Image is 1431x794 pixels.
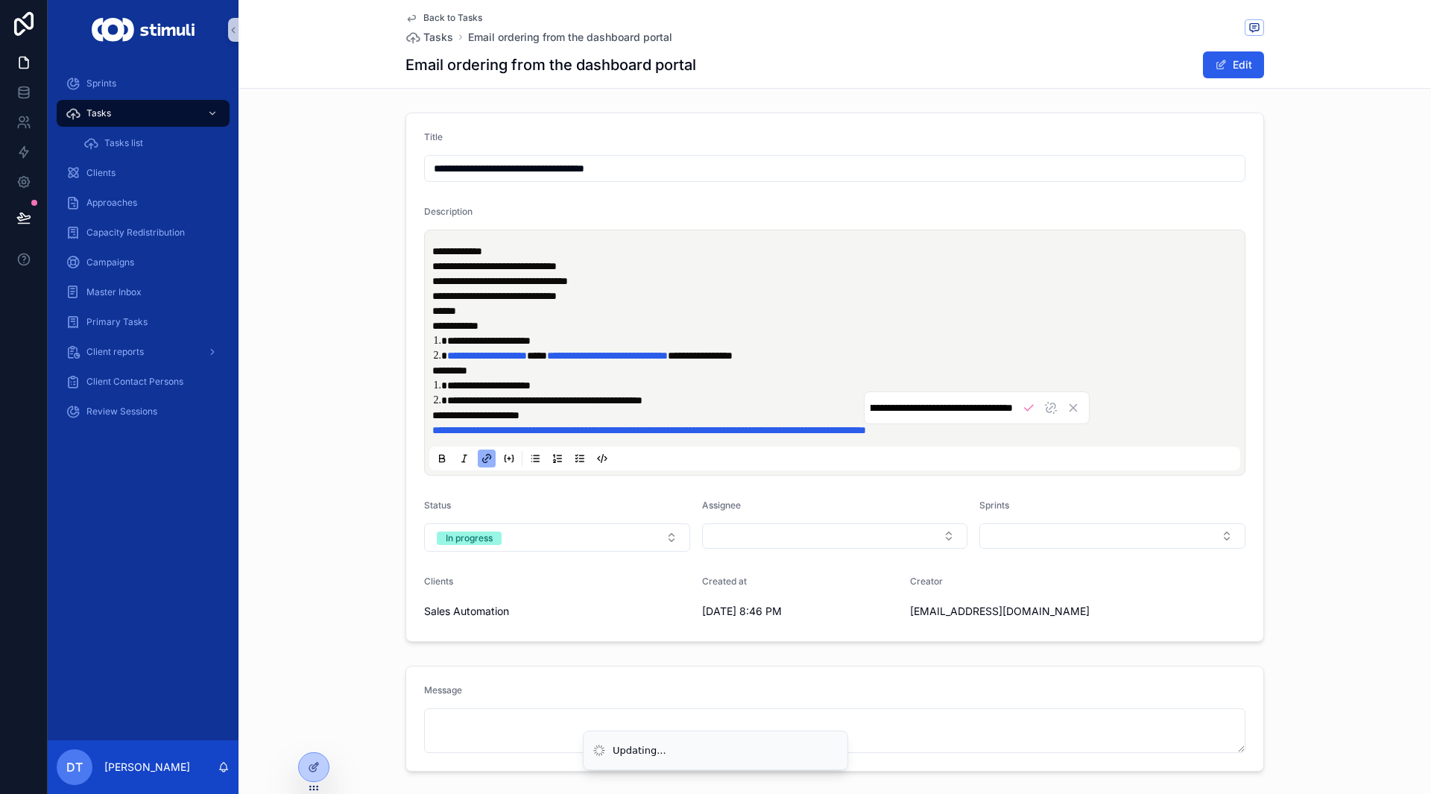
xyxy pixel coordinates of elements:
[57,338,230,365] a: Client reports
[702,523,968,549] button: Select Button
[86,78,116,89] span: Sprints
[57,279,230,306] a: Master Inbox
[57,219,230,246] a: Capacity Redistribution
[405,30,453,45] a: Tasks
[468,30,672,45] a: Email ordering from the dashboard portal
[75,130,230,157] a: Tasks list
[979,523,1245,549] button: Select Button
[1203,51,1264,78] button: Edit
[66,758,83,776] span: DT
[424,131,443,142] span: Title
[405,12,482,24] a: Back to Tasks
[104,760,190,775] p: [PERSON_NAME]
[48,60,238,444] div: scrollable content
[86,167,116,179] span: Clients
[613,743,666,758] div: Updating...
[57,249,230,276] a: Campaigns
[424,576,453,587] span: Clients
[979,500,1009,511] span: Sprints
[57,309,230,335] a: Primary Tasks
[57,398,230,425] a: Review Sessions
[424,206,473,217] span: Description
[424,500,451,511] span: Status
[86,197,137,209] span: Approaches
[57,160,230,186] a: Clients
[1041,398,1061,418] button: Remove link
[910,576,943,587] span: Creator
[424,684,462,696] span: Message
[423,30,453,45] span: Tasks
[86,227,185,239] span: Capacity Redistribution
[86,286,142,298] span: Master Inbox
[86,376,183,388] span: Client Contact Persons
[57,368,230,395] a: Client Contact Persons
[57,70,230,97] a: Sprints
[702,576,747,587] span: Created at
[86,406,157,418] span: Review Sessions
[424,604,509,619] span: Sales Automation
[405,54,696,75] h1: Email ordering from the dashboard portal
[86,346,144,358] span: Client reports
[86,256,134,268] span: Campaigns
[1019,398,1038,418] button: Save link
[1064,398,1083,418] button: Cancel
[423,12,482,24] span: Back to Tasks
[92,18,194,42] img: App logo
[57,100,230,127] a: Tasks
[702,604,899,619] span: [DATE] 8:46 PM
[446,532,493,545] div: In progress
[424,523,690,552] button: Select Button
[104,137,143,149] span: Tasks list
[702,500,741,511] span: Assignee
[57,189,230,216] a: Approaches
[910,604,1107,619] span: [EMAIL_ADDRESS][DOMAIN_NAME]
[86,107,111,119] span: Tasks
[86,316,148,328] span: Primary Tasks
